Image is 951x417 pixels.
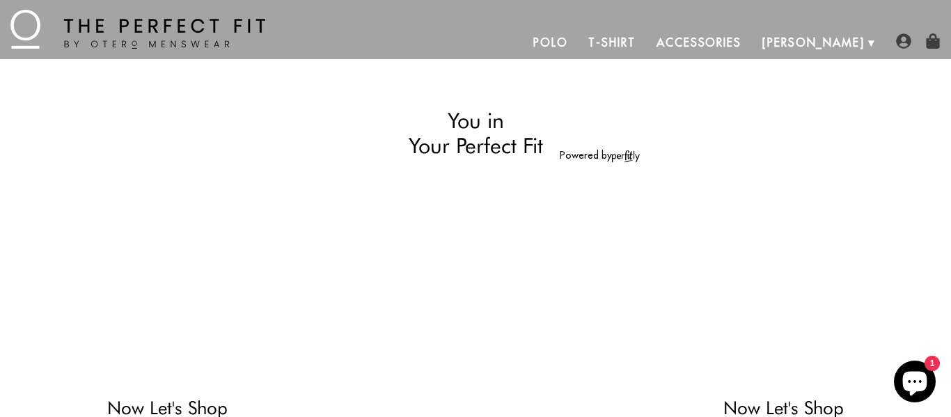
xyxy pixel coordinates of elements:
[10,10,265,49] img: The Perfect Fit - by Otero Menswear - Logo
[612,150,640,162] img: perfitly-logo_73ae6c82-e2e3-4a36-81b1-9e913f6ac5a1.png
[925,33,941,49] img: shopping-bag-icon.png
[578,26,645,59] a: T-Shirt
[752,26,875,59] a: [PERSON_NAME]
[560,149,640,162] a: Powered by
[646,26,752,59] a: Accessories
[523,26,579,59] a: Polo
[896,33,911,49] img: user-account-icon.png
[890,361,940,406] inbox-online-store-chat: Shopify online store chat
[311,108,640,159] h2: You in Your Perfect Fit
